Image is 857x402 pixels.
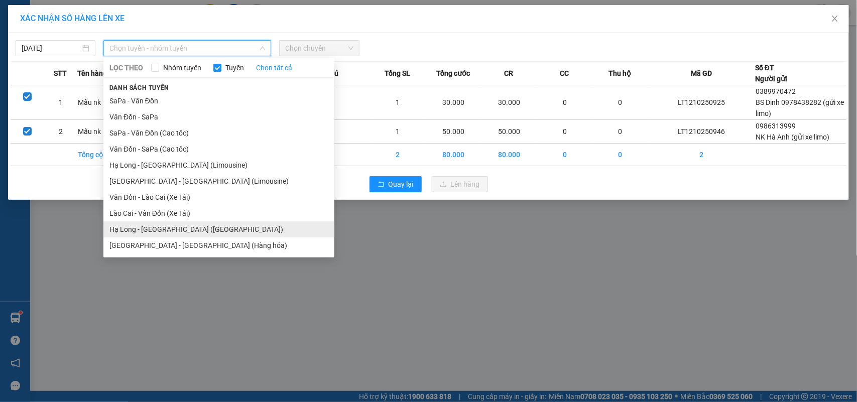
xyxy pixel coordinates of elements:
span: Gửi hàng Hạ Long: Hotline: [59,67,158,85]
td: Mẫu nk [77,85,133,120]
td: 0 [537,85,593,120]
strong: 0888 827 827 - 0848 827 827 [77,47,157,65]
li: Hạ Long - [GEOGRAPHIC_DATA] (Limousine) [103,157,334,173]
td: 50.000 [426,120,481,144]
td: LT1210250946 [648,120,755,144]
td: 0 [537,120,593,144]
span: Tổng cước [436,68,470,79]
div: Số ĐT Người gửi [755,62,787,84]
span: CC [560,68,569,79]
span: Nhóm tuyến [159,62,205,73]
td: Tổng cộng [77,144,133,166]
strong: 024 3236 3236 - [61,38,157,56]
span: LỌC THEO [109,62,143,73]
td: Mẫu nk [77,120,133,144]
li: Vân Đồn - Lào Cai (Xe Tải) [103,189,334,205]
input: 12/10/2025 [22,43,80,54]
a: Chọn tất cả [256,62,292,73]
td: --- [314,120,370,144]
li: [GEOGRAPHIC_DATA] - [GEOGRAPHIC_DATA] (Hàng hóa) [103,237,334,253]
li: Hạ Long - [GEOGRAPHIC_DATA] ([GEOGRAPHIC_DATA]) [103,221,334,237]
span: Gửi hàng [GEOGRAPHIC_DATA]: Hotline: [61,29,157,65]
td: LT1210250925 [648,85,755,120]
span: close [831,15,839,23]
td: 1 [44,85,78,120]
td: 0 [537,144,593,166]
span: Quay lại [389,179,414,190]
li: Lào Cai - Vân Đồn (Xe Tải) [103,205,334,221]
span: BS Dinh 0978438282 (gửi xe limo) [756,98,844,117]
td: 1 [370,85,426,120]
td: 30.000 [426,85,481,120]
li: [GEOGRAPHIC_DATA] - [GEOGRAPHIC_DATA] (Limousine) [103,173,334,189]
span: CR [505,68,514,79]
span: down [260,45,266,51]
td: 2 [648,144,755,166]
li: Vân Đồn - SaPa (Cao tốc) [103,141,334,157]
span: 0986313999 [756,122,796,130]
td: 1 [370,120,426,144]
span: NK Hà Anh (gửi xe limo) [756,133,829,141]
strong: Công ty TNHH Phúc Xuyên [67,5,151,27]
li: Vân Đồn - SaPa [103,109,334,125]
span: Chọn tuyến - nhóm tuyến [109,41,265,56]
td: 0 [592,120,648,144]
span: Chọn chuyến [285,41,353,56]
button: Close [821,5,849,33]
td: --- [314,85,370,120]
button: uploadLên hàng [432,176,488,192]
span: Thu hộ [609,68,632,79]
td: 2 [44,120,78,144]
span: rollback [378,181,385,189]
td: 50.000 [481,120,537,144]
span: Tổng SL [385,68,410,79]
span: Tên hàng [77,68,107,79]
span: STT [54,68,67,79]
td: 80.000 [426,144,481,166]
span: 0389970472 [756,87,796,95]
td: 30.000 [481,85,537,120]
td: 0 [592,85,648,120]
li: SaPa - Vân Đồn [103,93,334,109]
li: SaPa - Vân Đồn (Cao tốc) [103,125,334,141]
td: 0 [592,144,648,166]
span: Tuyến [221,62,248,73]
span: Mã GD [691,68,712,79]
span: Danh sách tuyến [103,83,175,92]
span: XÁC NHẬN SỐ HÀNG LÊN XE [20,14,125,23]
button: rollbackQuay lại [370,176,422,192]
td: 2 [370,144,426,166]
td: 80.000 [481,144,537,166]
